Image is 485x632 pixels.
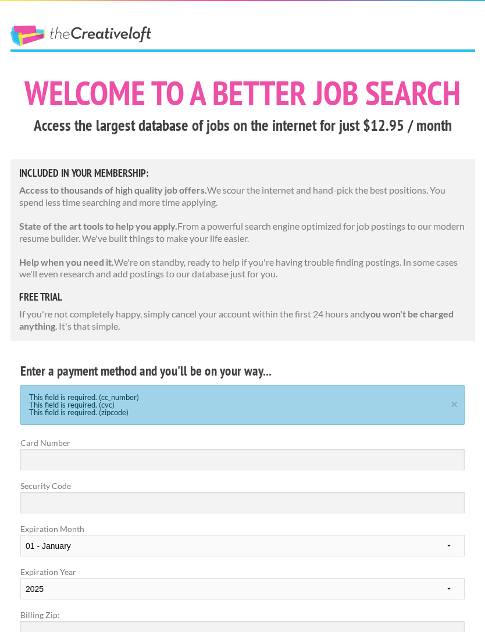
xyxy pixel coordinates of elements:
h4: Enter a payment method and you'll be on your way... [20,362,465,380]
h1: Welcome to a better job search [10,76,475,110]
a: × [447,399,462,406]
div: This field is required. (cc_number) This field is required. (cvc) This field is required. (zipcode) [20,385,465,425]
a: The Creative Loft [10,26,151,47]
h3: Access the largest database of jobs on the internet for just $12.95 / month [10,115,475,137]
label: Expiration Year [20,566,465,609]
strong: State of the art tools to help you apply. [19,220,177,231]
h5: Included in Your Membership: [19,168,466,178]
label: Card Number [20,437,465,449]
p: We're on standby, ready to help if you're having trouble finding postings. In some cases we'll ev... [19,256,466,281]
p: If you're not completely happy, simply cancel your account within the first 24 hours and . It's t... [19,308,466,333]
label: Security Code [20,480,465,492]
strong: Access to thousands of high quality job offers. [19,184,207,195]
label: Billing Zip: [20,609,465,621]
h5: free trial [19,292,466,302]
select: Expiration Month [20,535,465,556]
p: From a powerful search engine optimized for job postings to our modern resume builder. We've buil... [19,220,466,245]
select: Expiration Year [20,578,465,599]
p: We scour the internet and hand-pick the best positions. You spend less time searching and more ti... [19,184,466,209]
strong: Help when you need it. [19,256,114,267]
strong: you won't be charged anything [19,308,454,331]
label: Expiration Month [20,523,465,566]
